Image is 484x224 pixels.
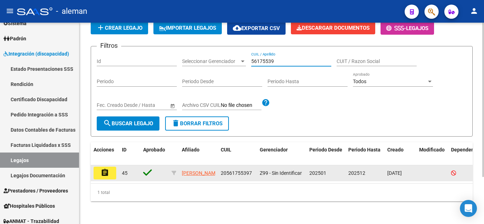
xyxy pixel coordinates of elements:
span: Dependencia [451,147,481,153]
span: Z99 - Sin Identificar [260,170,302,176]
datatable-header-cell: Periodo Hasta [345,142,384,166]
datatable-header-cell: Periodo Desde [306,142,345,166]
span: Afiliado [182,147,199,153]
span: ID [122,147,126,153]
span: Creado [387,147,404,153]
input: End date [125,102,159,108]
span: 202501 [309,170,326,176]
span: Crear Legajo [96,25,142,31]
span: Padrón [4,35,26,42]
span: Sistema [4,19,27,27]
span: CUIL [221,147,231,153]
button: -Legajos [381,22,434,35]
mat-icon: menu [6,7,14,15]
span: Gerenciador [260,147,288,153]
span: [DATE] [387,170,402,176]
mat-icon: add [96,23,105,32]
span: Seleccionar Gerenciador [182,58,240,64]
datatable-header-cell: Modificado [416,142,448,166]
span: Integración (discapacidad) [4,50,69,58]
mat-icon: cloud_download [233,24,241,32]
span: Periodo Hasta [348,147,381,153]
span: 202512 [348,170,365,176]
button: Borrar Filtros [165,116,229,131]
datatable-header-cell: Afiliado [179,142,218,166]
span: Exportar CSV [233,25,280,31]
input: Start date [97,102,119,108]
span: Archivo CSV CUIL [182,102,221,108]
span: 45 [122,170,128,176]
button: Open calendar [169,102,176,109]
span: Aprobado [143,147,165,153]
span: Todos [353,79,366,84]
datatable-header-cell: Aprobado [140,142,169,166]
datatable-header-cell: Creado [384,142,416,166]
span: Prestadores / Proveedores [4,187,68,195]
datatable-header-cell: ID [119,142,140,166]
span: Borrar Filtros [171,120,223,127]
button: Exportar CSV [227,22,286,35]
span: - aleman [56,4,87,19]
datatable-header-cell: CUIL [218,142,257,166]
mat-icon: help [261,98,270,107]
button: IMPORTAR LEGAJOS [153,22,222,34]
span: Legajos [406,25,428,31]
span: Modificado [419,147,445,153]
span: Acciones [94,147,114,153]
button: Crear Legajo [91,22,148,34]
span: - [386,25,406,31]
div: 1 total [91,184,473,201]
button: Descargar Documentos [291,22,375,34]
button: Buscar Legajo [97,116,159,131]
span: IMPORTAR LEGAJOS [159,25,216,31]
datatable-header-cell: Gerenciador [257,142,306,166]
mat-icon: person [470,7,478,15]
mat-icon: delete [171,119,180,127]
span: Buscar Legajo [103,120,153,127]
span: Periodo Desde [309,147,342,153]
h3: Filtros [97,41,121,51]
span: [PERSON_NAME] [182,170,220,176]
span: Hospitales Públicos [4,202,55,210]
mat-icon: assignment [101,168,109,177]
datatable-header-cell: Acciones [91,142,119,166]
mat-icon: search [103,119,112,127]
span: 20561755397 [221,170,252,176]
span: Descargar Documentos [297,25,370,31]
div: Open Intercom Messenger [460,200,477,217]
input: Archivo CSV CUIL [221,102,261,109]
